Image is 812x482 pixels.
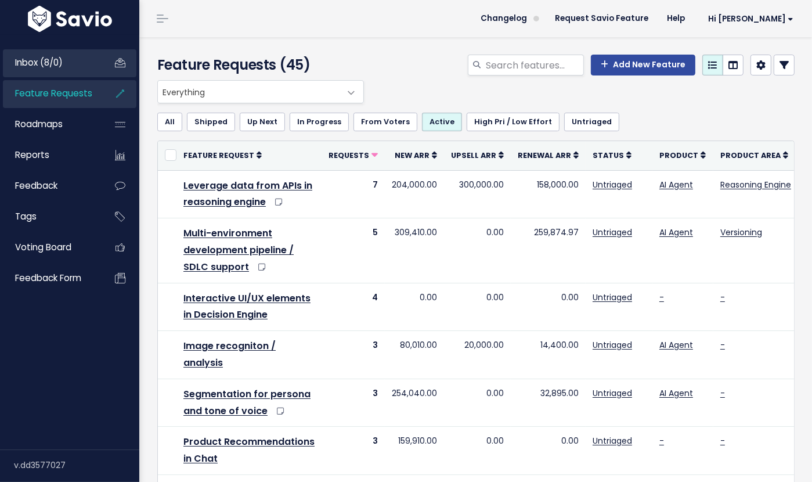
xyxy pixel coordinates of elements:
[720,435,725,447] a: -
[183,387,311,418] a: Segmentation for persona and tone of voice
[187,113,235,131] a: Shipped
[444,427,511,475] td: 0.00
[15,149,49,161] span: Reports
[511,427,586,475] td: 0.00
[385,379,444,427] td: 254,040.00
[444,379,511,427] td: 0.00
[183,179,312,209] a: Leverage data from APIs in reasoning engine
[385,283,444,331] td: 0.00
[322,170,385,218] td: 7
[158,81,340,103] span: Everything
[3,49,96,76] a: Inbox (8/0)
[3,203,96,230] a: Tags
[659,387,693,399] a: AI Agent
[25,6,115,32] img: logo-white.9d6f32f41409.svg
[385,218,444,283] td: 309,410.00
[720,179,791,190] a: Reasoning Engine
[518,150,571,160] span: Renewal ARR
[15,210,37,222] span: Tags
[385,331,444,379] td: 80,010.00
[694,10,803,28] a: Hi [PERSON_NAME]
[659,435,664,447] a: -
[3,234,96,261] a: Voting Board
[15,179,57,192] span: Feedback
[720,387,725,399] a: -
[15,87,92,99] span: Feature Requests
[322,427,385,475] td: 3
[593,339,632,351] a: Untriaged
[157,113,182,131] a: All
[518,149,579,161] a: Renewal ARR
[511,331,586,379] td: 14,400.00
[15,118,63,130] span: Roadmaps
[659,179,693,190] a: AI Agent
[593,387,632,399] a: Untriaged
[485,55,584,75] input: Search features...
[157,80,364,103] span: Everything
[444,170,511,218] td: 300,000.00
[593,435,632,447] a: Untriaged
[15,56,63,69] span: Inbox (8/0)
[659,150,698,160] span: Product
[183,339,276,369] a: Image recogniton / analysis
[3,142,96,168] a: Reports
[511,283,586,331] td: 0.00
[720,339,725,351] a: -
[329,149,378,161] a: Requests
[481,15,527,23] span: Changelog
[708,15,793,23] span: Hi [PERSON_NAME]
[290,113,349,131] a: In Progress
[593,150,624,160] span: Status
[720,149,788,161] a: Product Area
[15,272,81,284] span: Feedback form
[591,55,695,75] a: Add New Feature
[444,218,511,283] td: 0.00
[15,241,71,253] span: Voting Board
[659,339,693,351] a: AI Agent
[3,172,96,199] a: Feedback
[659,226,693,238] a: AI Agent
[353,113,417,131] a: From Voters
[659,149,706,161] a: Product
[511,379,586,427] td: 32,895.00
[593,149,631,161] a: Status
[183,292,311,322] a: Interactive UI/UX elements in Decision Engine
[659,292,664,303] a: -
[157,55,358,75] h4: Feature Requests (45)
[3,111,96,138] a: Roadmaps
[3,80,96,107] a: Feature Requests
[593,292,632,303] a: Untriaged
[444,283,511,331] td: 0.00
[329,150,369,160] span: Requests
[322,218,385,283] td: 5
[183,226,294,274] a: Multi-environment development pipeline / SDLC support
[444,331,511,379] td: 20,000.00
[183,150,254,160] span: Feature Request
[322,331,385,379] td: 3
[183,149,262,161] a: Feature Request
[467,113,560,131] a: High Pri / Low Effort
[322,283,385,331] td: 4
[240,113,285,131] a: Up Next
[564,113,619,131] a: Untriaged
[3,265,96,292] a: Feedback form
[593,179,632,190] a: Untriaged
[385,427,444,475] td: 159,910.00
[14,450,139,480] div: v.dd3577027
[593,226,632,238] a: Untriaged
[511,170,586,218] td: 158,000.00
[451,149,504,161] a: Upsell ARR
[720,226,762,238] a: Versioning
[451,150,496,160] span: Upsell ARR
[183,435,315,465] a: Product Recommendations in Chat
[385,170,444,218] td: 204,000.00
[395,149,437,161] a: New ARR
[546,10,658,27] a: Request Savio Feature
[322,379,385,427] td: 3
[720,150,781,160] span: Product Area
[395,150,430,160] span: New ARR
[658,10,694,27] a: Help
[157,113,795,131] ul: Filter feature requests
[720,292,725,303] a: -
[422,113,462,131] a: Active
